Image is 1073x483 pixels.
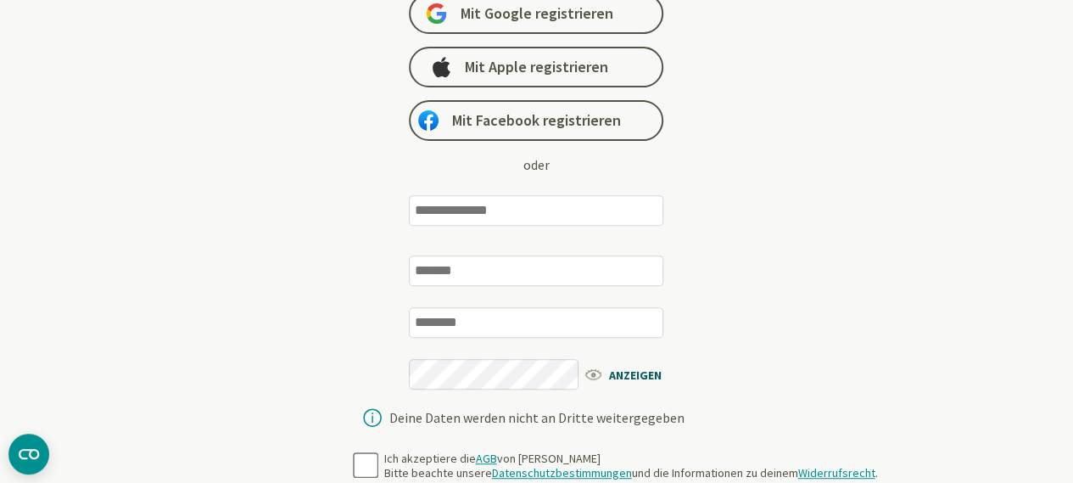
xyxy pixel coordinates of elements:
[460,3,612,24] span: Mit Google registrieren
[523,154,550,175] div: oder
[475,451,496,466] a: AGB
[452,110,621,131] span: Mit Facebook registrieren
[409,47,663,87] a: Mit Apple registrieren
[491,465,631,480] a: Datenschutzbestimmungen
[383,452,877,481] div: Ich akzeptiere die von [PERSON_NAME] Bitte beachte unsere und die Informationen zu deinem .
[388,411,684,424] div: Deine Daten werden nicht an Dritte weitergegeben
[465,57,608,77] span: Mit Apple registrieren
[409,100,663,141] a: Mit Facebook registrieren
[797,465,875,480] a: Widerrufsrecht
[8,434,49,475] button: CMP-Widget öffnen
[583,363,680,385] span: ANZEIGEN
